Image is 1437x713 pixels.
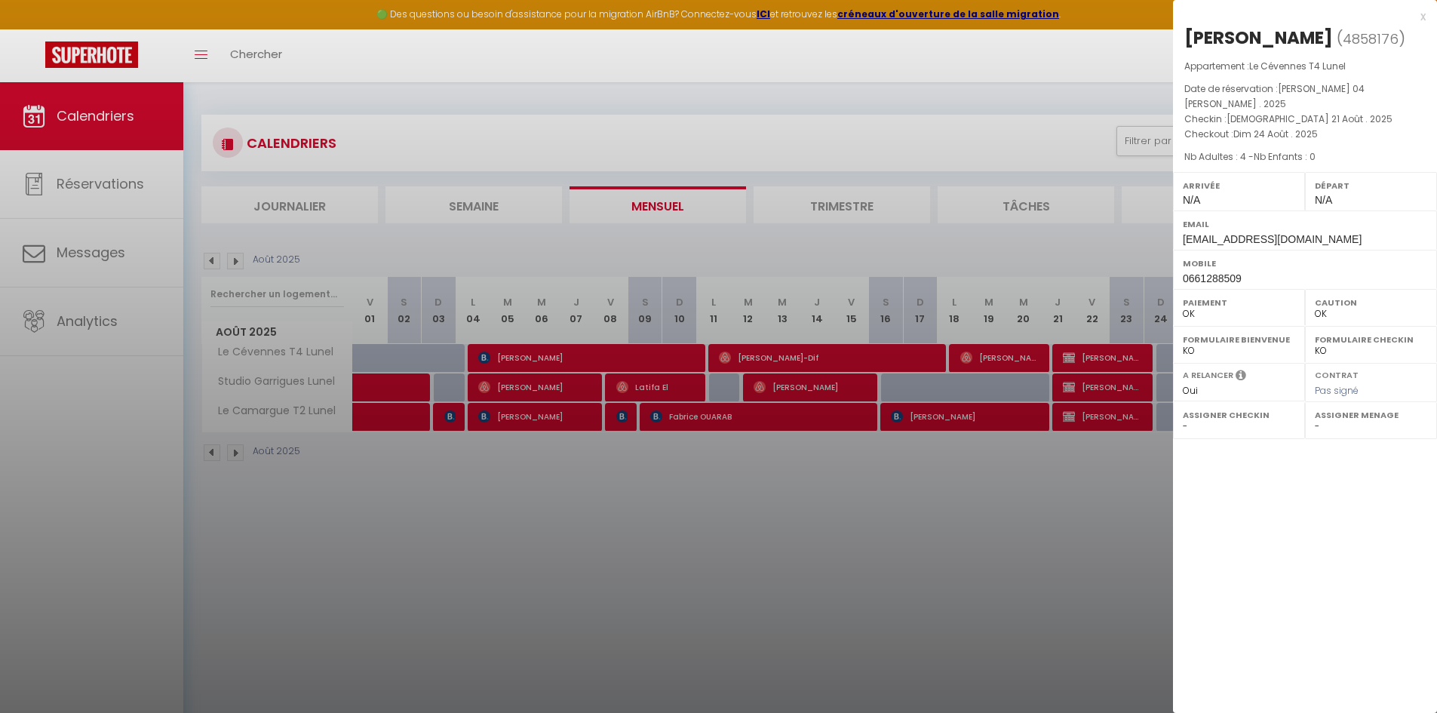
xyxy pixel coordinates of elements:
[1184,26,1333,50] div: [PERSON_NAME]
[1183,332,1295,347] label: Formulaire Bienvenue
[1315,194,1332,206] span: N/A
[1184,59,1426,74] p: Appartement :
[1343,29,1399,48] span: 4858176
[1337,28,1405,49] span: ( )
[1315,295,1427,310] label: Caution
[1227,112,1392,125] span: [DEMOGRAPHIC_DATA] 21 Août . 2025
[1183,194,1200,206] span: N/A
[1183,217,1427,232] label: Email
[1315,178,1427,193] label: Départ
[1236,369,1246,386] i: Sélectionner OUI si vous souhaiter envoyer les séquences de messages post-checkout
[1233,128,1318,140] span: Dim 24 Août . 2025
[1184,82,1365,110] span: [PERSON_NAME] 04 [PERSON_NAME] . 2025
[1184,112,1426,127] p: Checkin :
[12,6,57,51] button: Ouvrir le widget de chat LiveChat
[1184,127,1426,142] p: Checkout :
[1183,178,1295,193] label: Arrivée
[1315,407,1427,423] label: Assigner Menage
[1315,332,1427,347] label: Formulaire Checkin
[1183,272,1242,284] span: 0661288509
[1184,81,1426,112] p: Date de réservation :
[1183,407,1295,423] label: Assigner Checkin
[1254,150,1316,163] span: Nb Enfants : 0
[1315,369,1359,379] label: Contrat
[1173,8,1426,26] div: x
[1249,60,1346,72] span: Le Cévennes T4 Lunel
[1183,295,1295,310] label: Paiement
[1315,384,1359,397] span: Pas signé
[1183,233,1362,245] span: [EMAIL_ADDRESS][DOMAIN_NAME]
[1183,256,1427,271] label: Mobile
[1184,150,1316,163] span: Nb Adultes : 4 -
[1183,369,1233,382] label: A relancer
